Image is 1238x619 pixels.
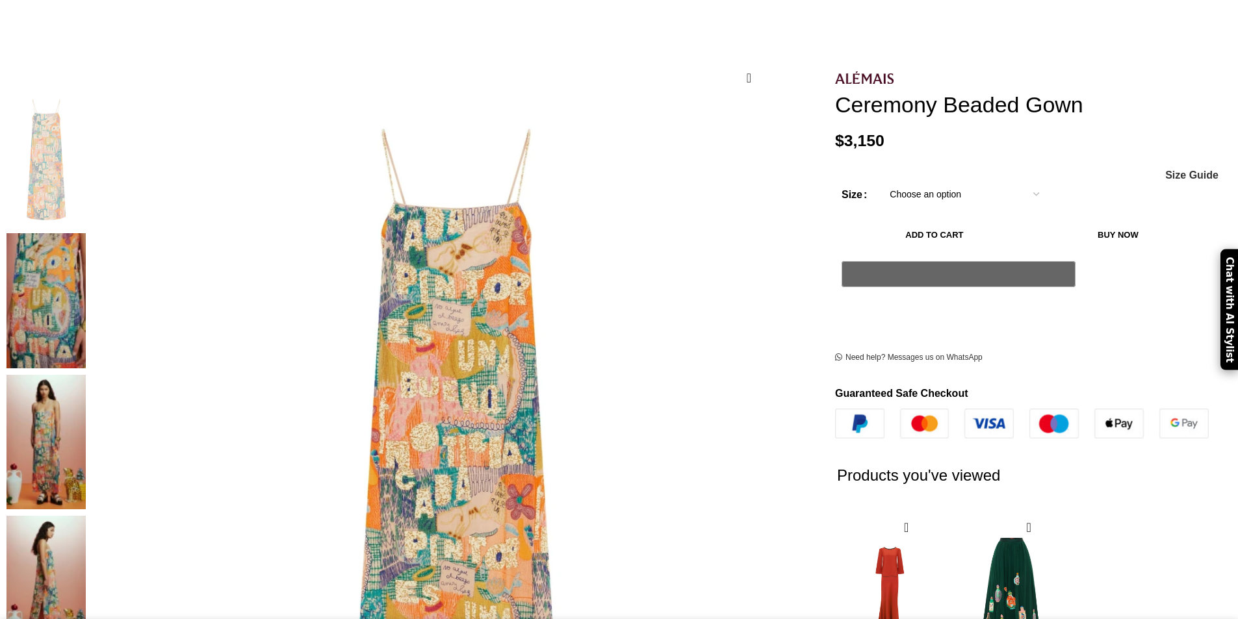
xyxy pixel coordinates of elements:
strong: Guaranteed Safe Checkout [835,388,968,399]
bdi: 3,150 [835,132,884,149]
img: Alemais [6,92,86,227]
a: Size Guide [1165,170,1219,181]
a: Quick view [898,519,914,535]
a: Need help? Messages us on WhatsApp [835,353,983,363]
h1: Ceremony Beaded Gown [835,92,1228,118]
button: Add to cart [842,221,1027,248]
span: $ [835,132,844,149]
img: Alemais Dresses [6,233,86,368]
h2: Products you've viewed [837,438,1211,512]
a: Quick view [1021,519,1037,535]
span: Size Guide [1165,170,1219,181]
label: Size [842,186,867,203]
img: Alemais [835,71,894,83]
iframe: 安全快速的结账框架 [839,294,1078,325]
img: guaranteed-safe-checkout-bordered.j [835,408,1209,438]
button: Buy now [1034,221,1202,248]
button: Pay with GPay [842,261,1076,287]
img: Alemais dresses [6,375,86,510]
